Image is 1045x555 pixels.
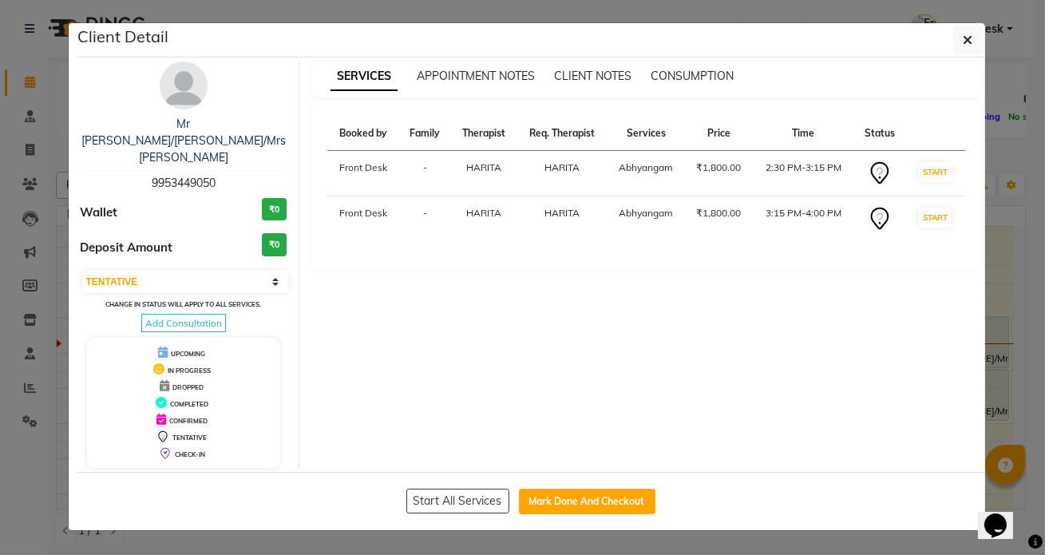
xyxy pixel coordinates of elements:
[398,151,451,196] td: -
[168,367,211,375] span: IN PROGRESS
[554,69,631,83] span: CLIENT NOTES
[753,117,853,151] th: Time
[105,300,261,308] small: Change in status will apply to all services.
[695,161,743,175] div: ₹1,800.00
[978,491,1029,539] iframe: chat widget
[398,196,451,242] td: -
[327,196,398,242] td: Front Desk
[685,117,753,151] th: Price
[753,151,853,196] td: 2:30 PM-3:15 PM
[466,207,501,219] span: HARITA
[544,207,580,219] span: HARITA
[171,350,205,358] span: UPCOMING
[616,206,675,220] div: Abhyangam
[172,383,204,391] span: DROPPED
[81,204,118,222] span: Wallet
[169,417,208,425] span: CONFIRMED
[81,117,286,165] a: Mr [PERSON_NAME]/[PERSON_NAME]/Mrs [PERSON_NAME]
[517,117,608,151] th: Req. Therapist
[175,450,205,458] span: CHECK-IN
[919,162,952,182] button: START
[160,61,208,109] img: avatar
[172,434,207,442] span: TENTATIVE
[141,314,226,332] span: Add Consultation
[262,233,287,256] h3: ₹0
[152,176,216,190] span: 9953449050
[78,25,169,49] h5: Client Detail
[466,161,501,173] span: HARITA
[616,161,675,175] div: Abhyangam
[81,239,173,257] span: Deposit Amount
[406,489,509,513] button: Start All Services
[544,161,580,173] span: HARITA
[262,198,287,221] h3: ₹0
[651,69,734,83] span: CONSUMPTION
[753,196,853,242] td: 3:15 PM-4:00 PM
[519,489,655,514] button: Mark Done And Checkout
[853,117,906,151] th: Status
[170,400,208,408] span: COMPLETED
[695,206,743,220] div: ₹1,800.00
[398,117,451,151] th: Family
[331,62,398,91] span: SERVICES
[417,69,535,83] span: APPOINTMENT NOTES
[919,208,952,228] button: START
[327,117,398,151] th: Booked by
[327,151,398,196] td: Front Desk
[451,117,517,151] th: Therapist
[607,117,685,151] th: Services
